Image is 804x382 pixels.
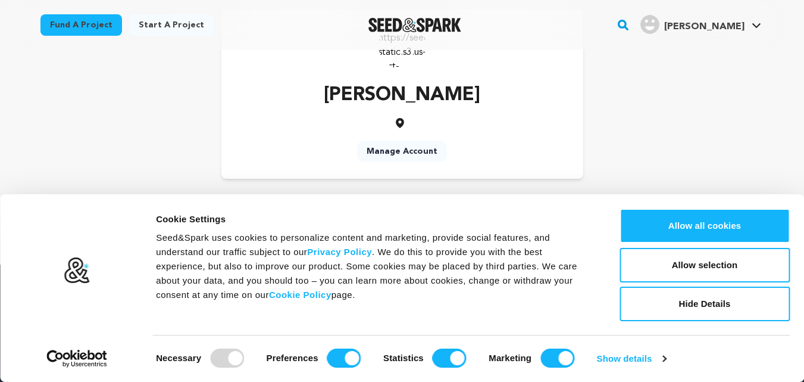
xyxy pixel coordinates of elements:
img: Seed&Spark Logo Dark Mode [368,18,462,32]
img: logo [64,257,90,284]
a: Usercentrics Cookiebot - opens in a new window [25,350,129,368]
button: Allow all cookies [620,209,790,243]
div: Cookie Settings [156,212,593,226]
a: Show details [597,350,666,368]
img: user.png [640,15,659,34]
button: Allow selection [620,248,790,282]
a: Manage Account [357,141,447,162]
div: Seed&Spark uses cookies to personalize content and marketing, provide social features, and unders... [156,231,593,302]
button: Hide Details [620,287,790,321]
p: [PERSON_NAME] [324,81,480,110]
span: [PERSON_NAME] [664,22,744,32]
a: Fund a project [40,14,122,36]
div: krishna h.'s Profile [640,15,744,34]
a: Seed&Spark Homepage [368,18,462,32]
a: krishna h.'s Profile [638,13,764,34]
a: Start a project [129,14,214,36]
a: Cookie Policy [269,290,331,300]
a: Privacy Policy [307,247,372,257]
strong: Statistics [383,353,424,363]
strong: Necessary [156,353,201,363]
strong: Preferences [267,353,318,363]
strong: Marketing [489,353,531,363]
span: krishna h.'s Profile [638,13,764,38]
